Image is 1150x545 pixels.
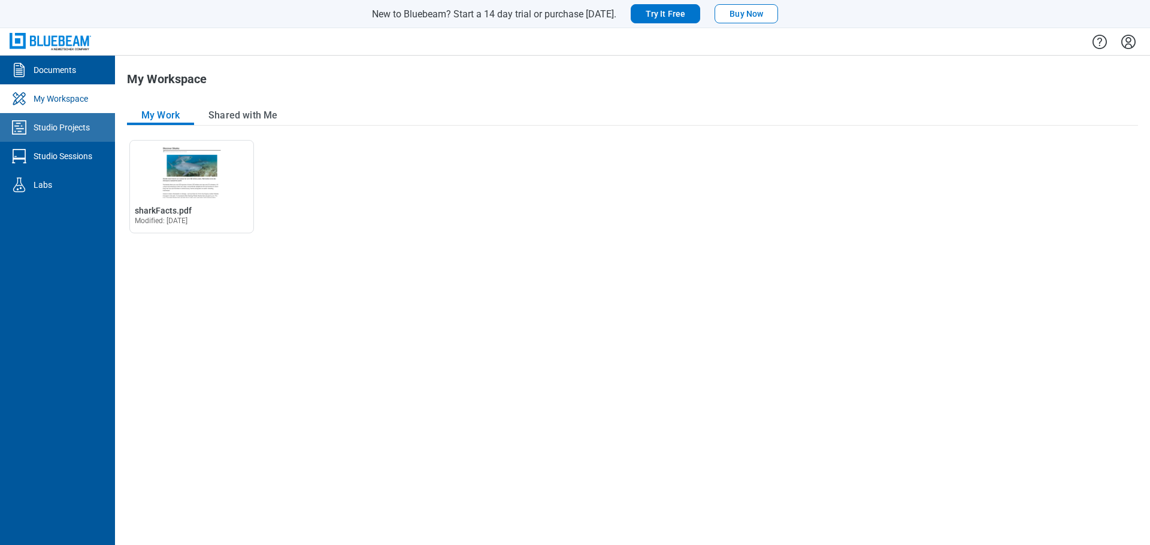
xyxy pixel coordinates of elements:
[34,93,88,105] div: My Workspace
[135,217,188,225] span: Modified: [DATE]
[10,33,91,50] img: Bluebeam, Inc.
[127,72,207,92] h1: My Workspace
[130,141,253,198] img: sharkFacts.pdf
[372,8,616,20] span: New to Bluebeam? Start a 14 day trial or purchase [DATE].
[34,150,92,162] div: Studio Sessions
[129,140,254,233] div: Open sharkFacts.pdf in Editor
[34,121,90,133] div: Studio Projects
[34,64,76,76] div: Documents
[631,4,701,23] button: Try It Free
[1119,32,1138,52] button: Settings
[194,106,292,125] button: Shared with Me
[127,106,194,125] button: My Work
[10,147,29,166] svg: Studio Sessions
[10,60,29,80] svg: Documents
[10,118,29,137] svg: Studio Projects
[135,206,192,215] span: sharkFacts.pdf
[10,175,29,194] svg: Labs
[34,179,52,191] div: Labs
[715,4,778,23] button: Buy Now
[10,89,29,108] svg: My Workspace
